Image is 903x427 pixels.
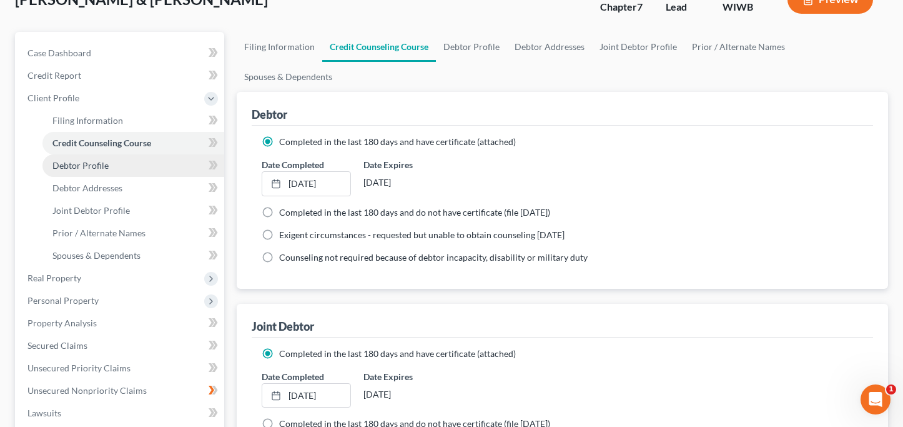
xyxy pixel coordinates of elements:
div: Debtor [252,107,287,122]
span: Lawsuits [27,408,61,418]
span: Joint Debtor Profile [52,205,130,216]
a: Lawsuits [17,402,224,424]
span: Spouses & Dependents [52,250,141,261]
a: [DATE] [262,384,351,408]
span: Unsecured Nonpriority Claims [27,385,147,396]
a: [DATE] [262,172,351,196]
div: Joint Debtor [252,319,314,334]
span: 7 [637,1,643,13]
a: Filing Information [237,32,322,62]
label: Date Expires [363,158,453,171]
a: Credit Counseling Course [42,132,224,154]
span: Case Dashboard [27,48,91,58]
span: Real Property [27,273,81,283]
a: Joint Debtor Profile [42,199,224,222]
label: Date Completed [262,370,324,383]
a: Debtor Addresses [507,32,592,62]
div: [DATE] [363,383,453,406]
a: Secured Claims [17,334,224,357]
a: Prior / Alternate Names [684,32,792,62]
span: Filing Information [52,115,123,126]
a: Property Analysis [17,312,224,334]
span: Unsecured Priority Claims [27,363,131,373]
span: Property Analysis [27,318,97,328]
div: [DATE] [363,171,453,194]
label: Date Completed [262,158,324,171]
span: Credit Report [27,70,81,81]
a: Debtor Profile [436,32,507,62]
a: Filing Information [42,109,224,132]
span: Exigent circumstances - requested but unable to obtain counseling [DATE] [279,229,565,240]
a: Unsecured Priority Claims [17,357,224,379]
span: Prior / Alternate Names [52,228,146,238]
span: Credit Counseling Course [52,138,151,148]
span: Client Profile [27,93,79,103]
span: Secured Claims [27,340,87,351]
a: Spouses & Dependents [237,62,340,92]
span: Personal Property [27,295,99,306]
a: Credit Counseling Course [322,32,436,62]
a: Unsecured Nonpriority Claims [17,379,224,402]
a: Debtor Profile [42,154,224,177]
span: Completed in the last 180 days and do not have certificate (file [DATE]) [279,207,550,218]
a: Credit Report [17,64,224,87]
label: Date Expires [363,370,453,383]
a: Prior / Alternate Names [42,222,224,244]
a: Spouses & Dependents [42,244,224,267]
span: Debtor Addresses [52,183,122,193]
span: Counseling not required because of debtor incapacity, disability or military duty [279,252,588,263]
iframe: Intercom live chat [861,384,891,414]
span: 1 [886,384,896,394]
a: Debtor Addresses [42,177,224,199]
span: Completed in the last 180 days and have certificate (attached) [279,348,516,359]
a: Case Dashboard [17,42,224,64]
a: Joint Debtor Profile [592,32,684,62]
span: Debtor Profile [52,160,109,171]
span: Completed in the last 180 days and have certificate (attached) [279,136,516,147]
